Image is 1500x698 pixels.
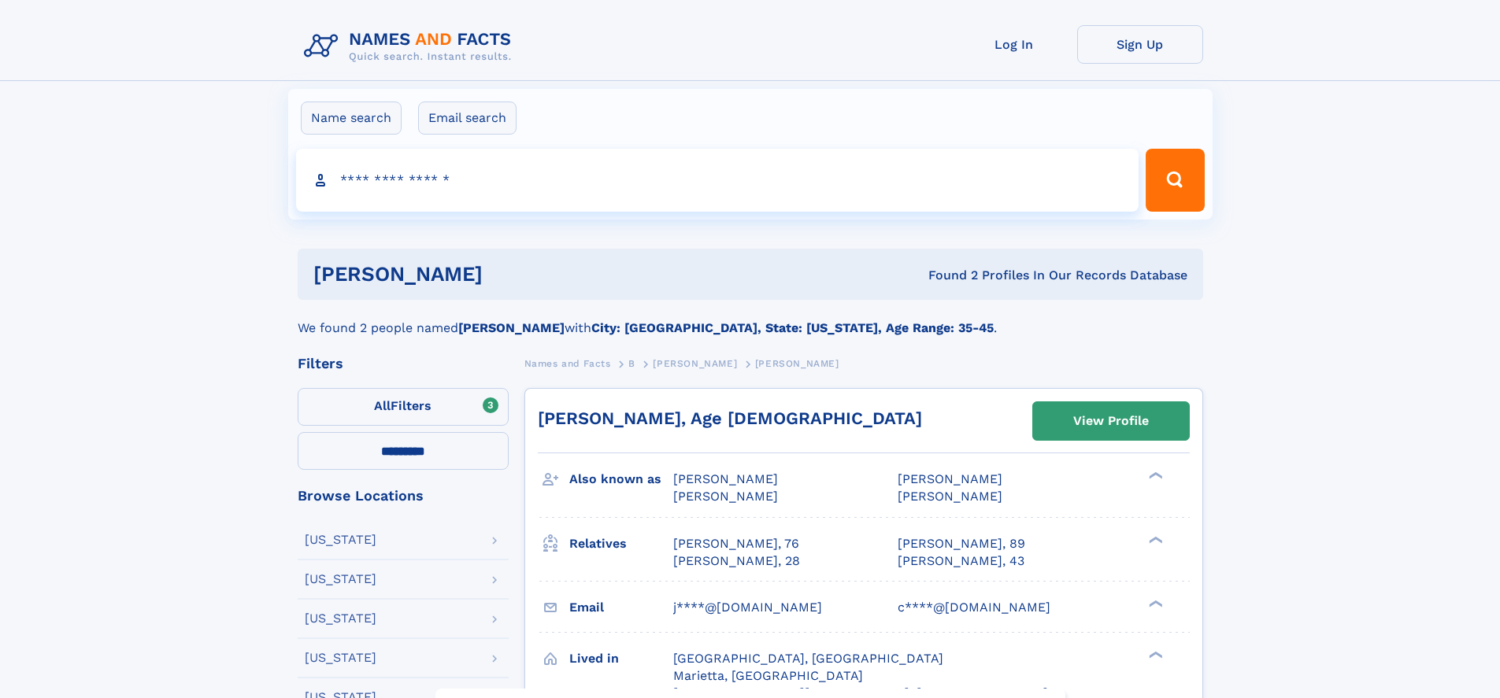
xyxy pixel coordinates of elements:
[569,530,673,557] h3: Relatives
[538,408,922,428] a: [PERSON_NAME], Age [DEMOGRAPHIC_DATA]
[569,645,673,672] h3: Lived in
[755,358,839,369] span: [PERSON_NAME]
[305,534,376,546] div: [US_STATE]
[301,102,402,135] label: Name search
[706,267,1187,284] div: Found 2 Profiles In Our Records Database
[524,353,611,373] a: Names and Facts
[569,594,673,621] h3: Email
[298,489,509,503] div: Browse Locations
[673,668,863,683] span: Marietta, [GEOGRAPHIC_DATA]
[1146,149,1204,212] button: Search Button
[653,353,737,373] a: [PERSON_NAME]
[298,388,509,426] label: Filters
[1033,402,1189,440] a: View Profile
[653,358,737,369] span: [PERSON_NAME]
[374,398,391,413] span: All
[1077,25,1203,64] a: Sign Up
[1145,598,1164,608] div: ❯
[418,102,517,135] label: Email search
[1145,534,1164,545] div: ❯
[628,358,635,369] span: B
[628,353,635,373] a: B
[298,356,509,371] div: Filters
[1145,649,1164,659] div: ❯
[898,489,1002,504] span: [PERSON_NAME]
[305,652,376,664] div: [US_STATE]
[458,320,565,335] b: [PERSON_NAME]
[591,320,994,335] b: City: [GEOGRAPHIC_DATA], State: [US_STATE], Age Range: 35-45
[305,573,376,585] div: [US_STATE]
[898,552,1024,570] a: [PERSON_NAME], 43
[305,612,376,625] div: [US_STATE]
[951,25,1077,64] a: Log In
[569,466,673,493] h3: Also known as
[1145,471,1164,481] div: ❯
[1073,403,1149,439] div: View Profile
[298,25,524,68] img: Logo Names and Facts
[898,471,1002,486] span: [PERSON_NAME]
[296,149,1139,212] input: search input
[673,552,800,570] a: [PERSON_NAME], 28
[673,471,778,486] span: [PERSON_NAME]
[673,651,943,666] span: [GEOGRAPHIC_DATA], [GEOGRAPHIC_DATA]
[673,535,799,552] a: [PERSON_NAME], 76
[673,489,778,504] span: [PERSON_NAME]
[898,535,1025,552] a: [PERSON_NAME], 89
[298,300,1203,338] div: We found 2 people named with .
[313,264,706,284] h1: [PERSON_NAME]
